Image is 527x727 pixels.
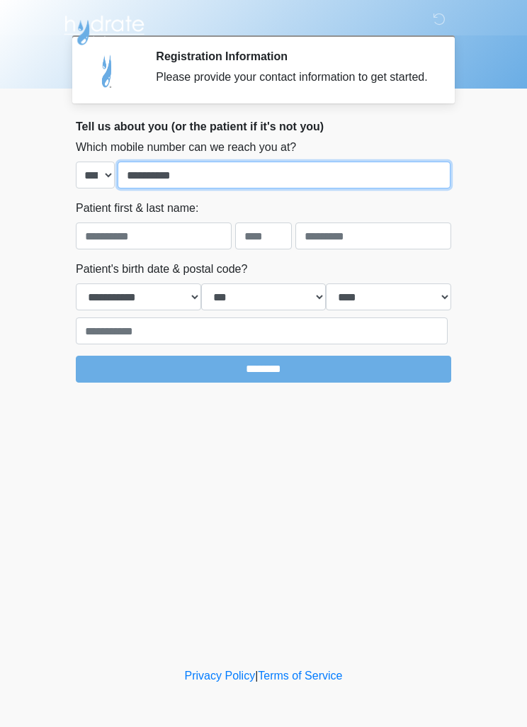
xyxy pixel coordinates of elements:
[156,69,430,86] div: Please provide your contact information to get started.
[76,261,247,278] label: Patient's birth date & postal code?
[258,670,342,682] a: Terms of Service
[62,11,147,46] img: Hydrate IV Bar - Scottsdale Logo
[76,139,296,156] label: Which mobile number can we reach you at?
[76,120,451,133] h2: Tell us about you (or the patient if it's not you)
[185,670,256,682] a: Privacy Policy
[255,670,258,682] a: |
[76,200,198,217] label: Patient first & last name:
[86,50,129,92] img: Agent Avatar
